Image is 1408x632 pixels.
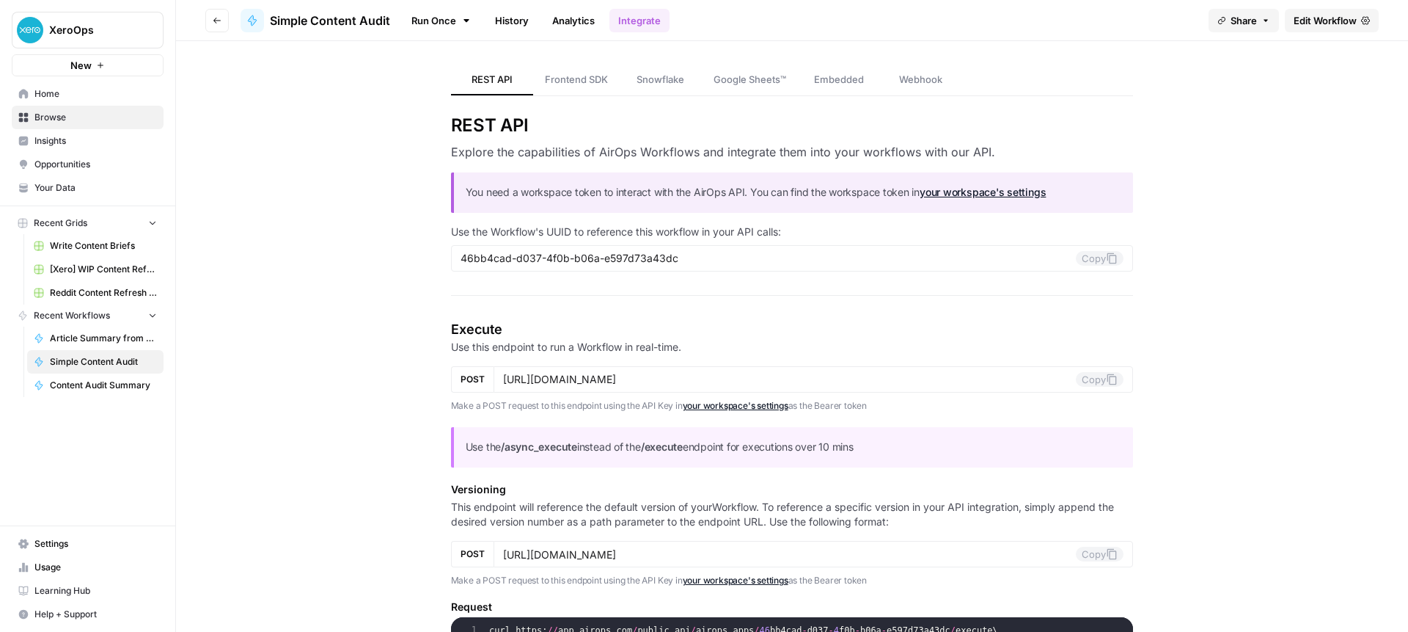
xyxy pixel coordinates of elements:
[12,176,164,200] a: Your Data
[70,58,92,73] span: New
[637,72,684,87] span: Snowflake
[50,263,157,276] span: [Xero] WIP Content Refresh
[1294,13,1357,28] span: Edit Workflow
[34,561,157,574] span: Usage
[27,258,164,281] a: [Xero] WIP Content Refresh
[609,9,670,32] a: Integrate
[451,114,1134,137] h2: REST API
[50,379,157,392] span: Content Audit Summary
[533,65,620,95] a: Frontend SDK
[451,482,1134,497] h5: Versioning
[466,439,1122,456] p: Use the instead of the endpoint for executions over 10 mins
[12,556,164,579] a: Usage
[27,350,164,374] a: Simple Content Audit
[451,399,1134,413] p: Make a POST request to this endpoint using the API Key in as the Bearer token
[12,603,164,626] button: Help + Support
[472,72,513,87] span: REST API
[12,129,164,153] a: Insights
[50,239,157,253] span: Write Content Briefs
[451,600,1134,614] h5: Request
[402,8,480,33] a: Run Once
[451,319,1134,340] h4: Execute
[27,374,164,397] a: Content Audit Summary
[798,65,880,95] a: Embedded
[620,65,702,95] a: Snowflake
[241,9,390,32] a: Simple Content Audit
[461,548,485,561] span: POST
[12,106,164,129] a: Browse
[1231,13,1257,28] span: Share
[486,9,538,32] a: History
[34,181,157,195] span: Your Data
[12,153,164,176] a: Opportunities
[1076,547,1123,562] button: Copy
[451,573,1134,588] p: Make a POST request to this endpoint using the API Key in as the Bearer token
[27,281,164,305] a: Reddit Content Refresh - Single URL
[34,217,87,230] span: Recent Grids
[451,143,1134,161] h3: Explore the capabilities of AirOps Workflows and integrate them into your workflows with our API.
[466,184,1122,201] p: You need a workspace token to interact with the AirOps API. You can find the workspace token in
[1076,372,1123,387] button: Copy
[501,440,577,453] strong: /async_execute
[49,23,138,37] span: XeroOps
[270,12,390,29] span: Simple Content Audit
[880,65,962,95] a: Webhook
[34,158,157,171] span: Opportunities
[1209,9,1279,32] button: Share
[12,532,164,556] a: Settings
[641,440,683,453] strong: /execute
[34,584,157,598] span: Learning Hub
[702,65,798,95] a: Google Sheets™
[920,186,1046,198] a: your workspace's settings
[714,72,786,87] span: Google Sheets™
[50,286,157,299] span: Reddit Content Refresh - Single URL
[1076,251,1123,266] button: Copy
[12,54,164,76] button: New
[1285,9,1379,32] a: Edit Workflow
[34,309,110,322] span: Recent Workflows
[683,400,788,411] a: your workspace's settings
[34,537,157,551] span: Settings
[683,575,788,586] a: your workspace's settings
[17,17,43,43] img: XeroOps Logo
[34,87,157,101] span: Home
[451,500,1134,529] p: This endpoint will reference the default version of your Workflow . To reference a specific versi...
[451,340,1134,355] p: Use this endpoint to run a Workflow in real-time.
[34,111,157,124] span: Browse
[12,12,164,48] button: Workspace: XeroOps
[12,579,164,603] a: Learning Hub
[12,305,164,327] button: Recent Workflows
[27,327,164,350] a: Article Summary from Google Docs
[50,355,157,368] span: Simple Content Audit
[814,72,864,87] span: Embedded
[461,373,485,386] span: POST
[12,82,164,106] a: Home
[451,225,1134,239] p: Use the Workflow's UUID to reference this workflow in your API calls:
[34,608,157,621] span: Help + Support
[543,9,604,32] a: Analytics
[899,72,942,87] span: Webhook
[34,134,157,148] span: Insights
[27,234,164,258] a: Write Content Briefs
[451,65,533,95] a: REST API
[12,212,164,234] button: Recent Grids
[50,332,157,345] span: Article Summary from Google Docs
[545,72,608,87] span: Frontend SDK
